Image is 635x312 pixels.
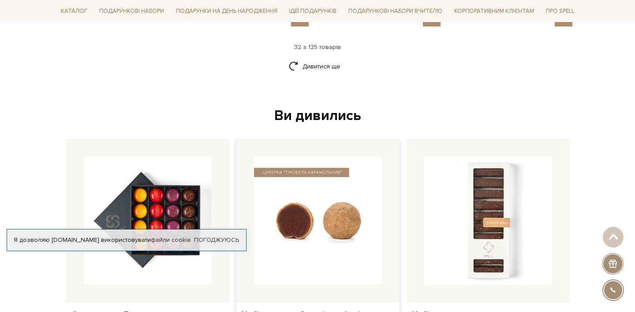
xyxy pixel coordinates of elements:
a: Каталог [57,4,91,18]
a: Дивитися ще [289,59,346,74]
a: Корпоративним клієнтам [451,4,538,18]
div: 32 з 125 товарів [54,43,581,51]
a: Подарункові набори Вчителю [345,4,446,19]
div: Ви дивились [63,107,572,125]
a: Про Spell [542,4,578,18]
a: Подарункові набори [96,4,168,18]
a: файли cookie [151,236,191,244]
a: Подарунки на День народження [172,4,281,18]
a: Ідеї подарунків [285,4,340,18]
div: Я дозволяю [DOMAIN_NAME] використовувати [7,236,246,244]
img: Набір цукерок Асорті трюфелів [254,157,382,285]
a: Погоджуюсь [194,236,239,244]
